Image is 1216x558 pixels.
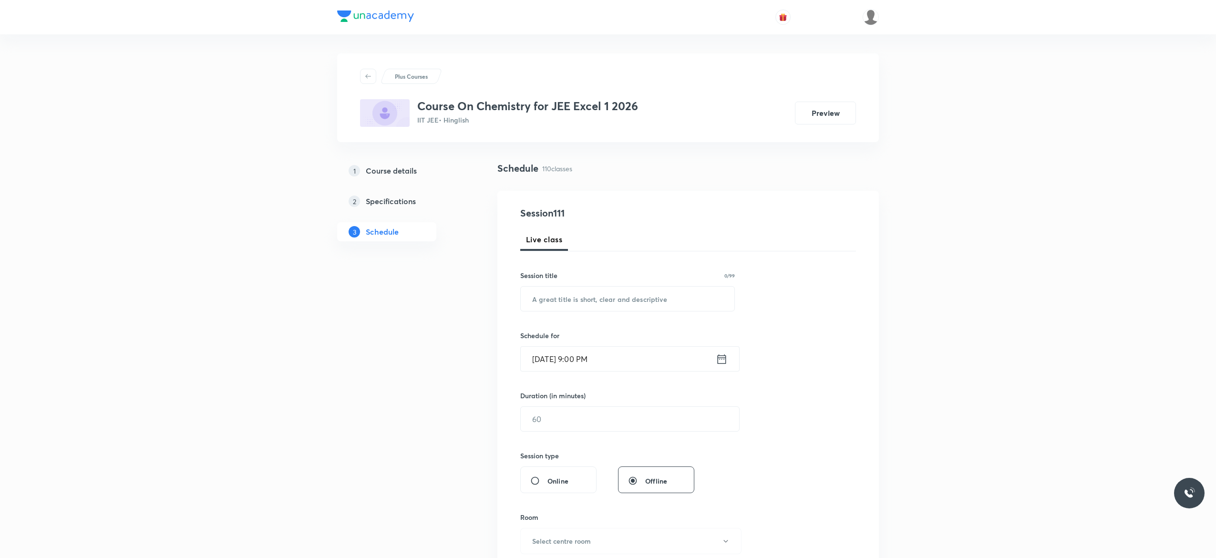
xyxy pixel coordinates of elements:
[520,512,538,522] h6: Room
[417,99,638,113] h3: Course On Chemistry for JEE Excel 1 2026
[349,165,360,176] p: 1
[349,226,360,238] p: 3
[360,99,410,127] img: 7837437B-51DB-4C66-ABE2-2FB3F5FB8902_plus.png
[497,161,538,176] h4: Schedule
[542,164,572,174] p: 110 classes
[520,451,559,461] h6: Session type
[521,407,739,431] input: 60
[337,10,414,24] a: Company Logo
[349,196,360,207] p: 2
[417,115,638,125] p: IIT JEE • Hinglish
[547,476,568,486] span: Online
[520,528,742,554] button: Select centre room
[526,234,562,245] span: Live class
[337,10,414,22] img: Company Logo
[520,206,694,220] h4: Session 111
[532,536,591,546] h6: Select centre room
[520,331,735,341] h6: Schedule for
[520,391,586,401] h6: Duration (in minutes)
[724,273,735,278] p: 0/99
[521,287,734,311] input: A great title is short, clear and descriptive
[337,161,467,180] a: 1Course details
[366,196,416,207] h5: Specifications
[395,72,428,81] p: Plus Courses
[520,270,557,280] h6: Session title
[1184,487,1195,499] img: ttu
[366,226,399,238] h5: Schedule
[366,165,417,176] h5: Course details
[645,476,667,486] span: Offline
[863,9,879,25] img: Anuruddha Kumar
[795,102,856,124] button: Preview
[775,10,791,25] button: avatar
[337,192,467,211] a: 2Specifications
[779,13,787,21] img: avatar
